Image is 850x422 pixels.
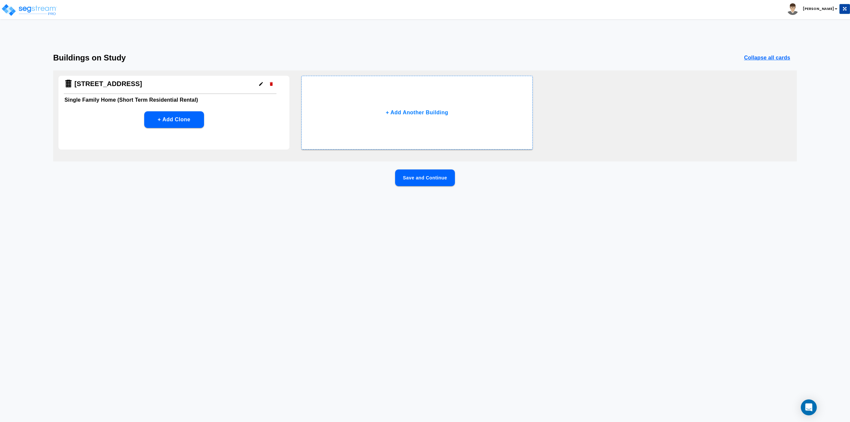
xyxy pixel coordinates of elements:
[74,80,142,88] h4: [STREET_ADDRESS]
[301,76,532,150] button: + Add Another Building
[144,111,204,128] button: + Add Clone
[64,79,73,88] img: Building Icon
[803,6,834,11] b: [PERSON_NAME]
[1,3,57,17] img: logo_pro_r.png
[801,399,817,415] div: Open Intercom Messenger
[53,53,126,62] h3: Buildings on Study
[744,54,790,62] p: Collapse all cards
[395,169,455,186] button: Save and Continue
[64,95,283,105] h6: Single Family Home (Short Term Residential Rental)
[787,3,798,15] img: avatar.png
